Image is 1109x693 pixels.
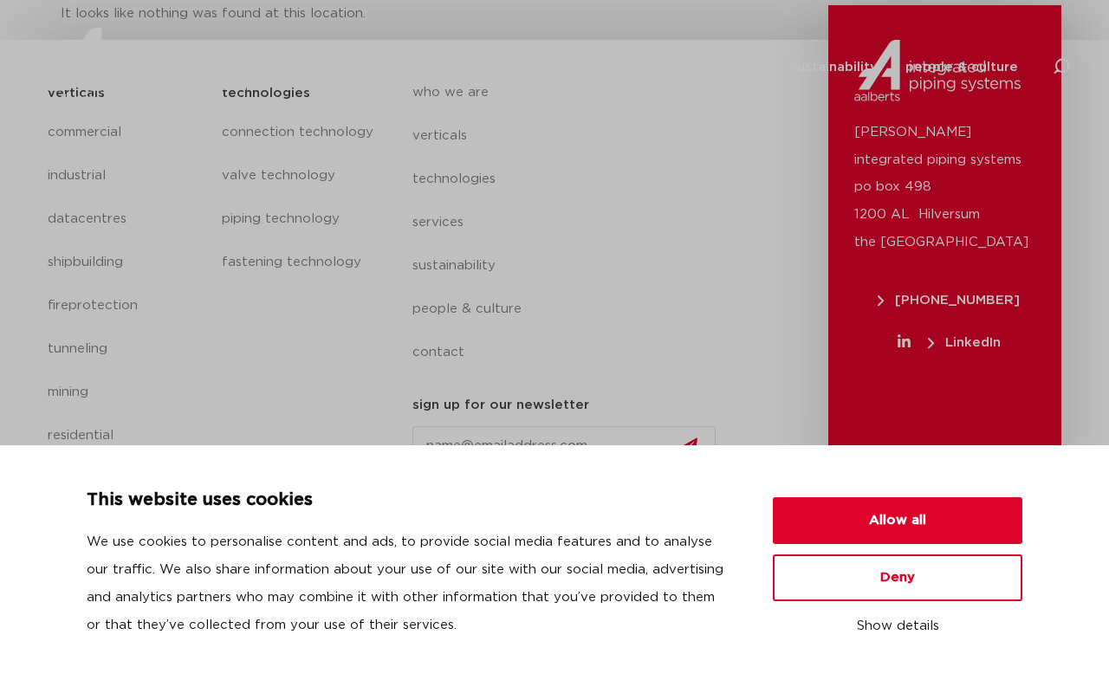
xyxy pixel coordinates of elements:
[412,331,730,374] a: contact
[412,114,730,158] a: verticals
[222,241,378,284] a: fastening technology
[222,198,378,241] a: piping technology
[773,612,1022,641] button: Show details
[399,32,478,102] a: who we are
[412,158,730,201] a: technologies
[48,111,204,154] a: commercial
[506,32,563,102] a: verticals
[854,119,1035,257] p: [PERSON_NAME] integrated piping systems po box 498 1200 AL Hilversum the [GEOGRAPHIC_DATA]
[854,294,1044,307] a: [PHONE_NUMBER]
[48,414,204,457] a: residential
[680,437,697,456] img: send.svg
[591,32,679,102] a: technologies
[48,154,204,198] a: industrial
[222,154,378,198] a: valve technology
[412,244,730,288] a: sustainability
[707,32,762,102] a: services
[412,201,730,244] a: services
[773,497,1022,544] button: Allow all
[48,284,204,327] a: fireprotection
[412,426,716,466] input: name@emailaddress.com
[399,32,1018,102] nav: Menu
[48,371,204,414] a: mining
[48,327,204,371] a: tunneling
[412,288,730,331] a: people & culture
[87,528,731,639] p: We use cookies to personalise content and ads, to provide social media features and to analyse ou...
[222,111,378,284] nav: Menu
[48,111,204,457] nav: Menu
[854,336,1044,349] a: LinkedIn
[905,32,1018,102] a: people & culture
[790,32,878,102] a: sustainability
[878,294,1020,307] span: [PHONE_NUMBER]
[928,336,1001,349] span: LinkedIn
[773,554,1022,601] button: Deny
[87,487,731,515] p: This website uses cookies
[48,198,204,241] a: datacentres
[222,111,378,154] a: connection technology
[412,71,730,374] nav: Menu
[412,392,589,419] h5: sign up for our newsletter
[48,241,204,284] a: shipbuilding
